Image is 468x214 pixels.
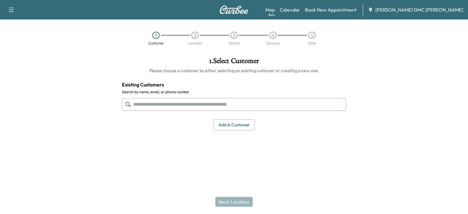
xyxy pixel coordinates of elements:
[122,57,346,68] h1: 1 . Select Customer
[228,41,240,45] div: Vehicle
[148,41,164,45] div: Customer
[305,6,356,13] a: Book New Appointment
[219,5,249,14] img: Curbee Logo
[308,41,316,45] div: Date
[230,32,238,39] div: 3
[266,41,280,45] div: Services
[265,6,275,13] a: MapBeta
[269,32,277,39] div: 4
[214,119,255,131] button: Add a customer
[280,6,300,13] a: Calendar
[122,89,346,94] label: Search by name, email, or phone number
[191,32,199,39] div: 2
[375,6,463,13] span: [PERSON_NAME] GMC [PERSON_NAME]
[188,41,202,45] div: Location
[122,81,346,88] h4: Existing Customers
[268,12,275,17] div: Beta
[308,32,316,39] div: 5
[122,68,346,74] h6: Please choose a customer by either selecting an existing customer or creating a new one.
[152,32,160,39] div: 1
